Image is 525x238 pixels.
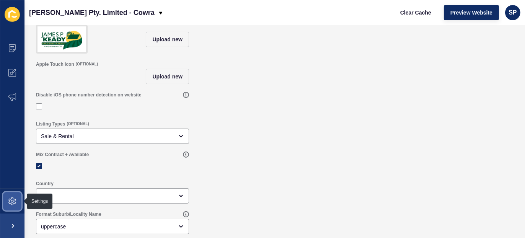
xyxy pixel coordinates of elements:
div: open menu [36,219,189,234]
span: Upload new [152,36,183,43]
button: Clear Cache [394,5,438,20]
label: Listing Types [36,121,65,127]
label: Format Suburb/Locality Name [36,211,101,217]
div: open menu [36,188,189,204]
span: SP [509,9,517,16]
label: Mix Contract + Available [36,152,89,158]
p: [PERSON_NAME] Pty. Limited - Cowra [29,3,155,22]
span: Preview Website [450,9,492,16]
button: Preview Website [444,5,499,20]
label: Country [36,181,54,187]
div: open menu [36,129,189,144]
span: Upload new [152,73,183,80]
label: Apple Touch Icon [36,61,74,67]
span: (OPTIONAL) [76,62,98,67]
div: Settings [31,198,48,204]
span: (OPTIONAL) [67,121,89,127]
label: Disable iOS phone number detection on website [36,92,141,98]
button: Upload new [146,69,189,84]
img: 623b35e86bd7ba939e5bd3b07191feb8.png [37,26,86,52]
button: Upload new [146,32,189,47]
span: Clear Cache [400,9,431,16]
